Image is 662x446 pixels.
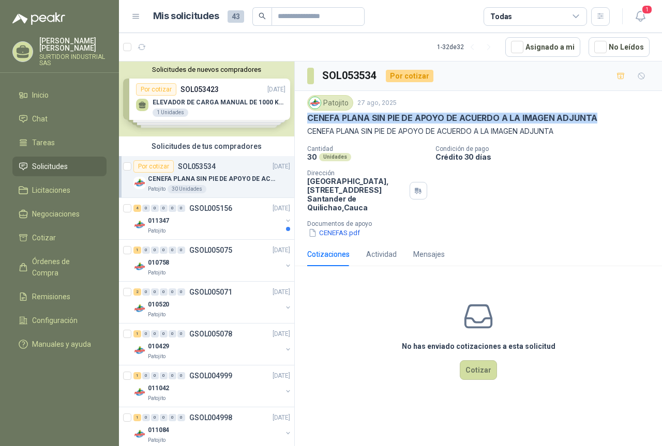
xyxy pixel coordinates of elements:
a: 4 0 0 0 0 0 GSOL005156[DATE] Company Logo011347Patojito [133,202,292,235]
p: Patojito [148,269,165,277]
div: 0 [177,372,185,379]
p: 30 [307,152,317,161]
div: 1 [133,372,141,379]
div: Por cotizar [386,70,433,82]
span: Configuración [32,315,78,326]
button: 1 [631,7,650,26]
div: 0 [160,372,168,379]
p: GSOL004998 [189,414,232,421]
div: 0 [169,414,176,421]
span: Negociaciones [32,208,80,220]
p: GSOL005071 [189,288,232,296]
a: Inicio [12,85,107,105]
div: 0 [169,330,176,337]
p: 011042 [148,383,169,393]
span: 1 [641,5,653,14]
p: Crédito 30 días [435,152,658,161]
p: CENEFA PLANA SIN PIE DE APOYO DE ACUERDO A LA IMAGEN ADJUNTA [148,174,277,184]
p: 010520 [148,300,169,310]
div: 0 [169,205,176,212]
p: GSOL005156 [189,205,232,212]
a: 1 0 0 0 0 0 GSOL005075[DATE] Company Logo010758Patojito [133,244,292,277]
img: Company Logo [133,177,146,189]
span: Remisiones [32,291,70,302]
div: 0 [160,288,168,296]
img: Company Logo [133,386,146,398]
span: Solicitudes [32,161,68,172]
div: Todas [490,11,512,22]
p: SOL053534 [178,163,216,170]
div: 30 Unidades [168,185,206,193]
p: [GEOGRAPHIC_DATA], [STREET_ADDRESS] Santander de Quilichao , Cauca [307,177,405,212]
span: Chat [32,113,48,125]
p: GSOL005075 [189,247,232,254]
div: 0 [142,414,150,421]
p: Patojito [148,311,165,319]
a: Por cotizarSOL053534[DATE] Company LogoCENEFA PLANA SIN PIE DE APOYO DE ACUERDO A LA IMAGEN ADJUN... [119,156,294,198]
img: Company Logo [133,219,146,231]
div: 0 [151,247,159,254]
p: 011084 [148,425,169,435]
button: Solicitudes de nuevos compradores [123,66,290,73]
a: Tareas [12,133,107,152]
div: 0 [177,205,185,212]
div: 0 [142,330,150,337]
button: Asignado a mi [505,37,580,57]
p: 27 ago, 2025 [357,98,397,108]
img: Logo peakr [12,12,65,25]
div: Solicitudes de tus compradores [119,136,294,156]
img: Company Logo [133,428,146,440]
a: Chat [12,109,107,129]
div: 0 [151,205,159,212]
div: 0 [177,247,185,254]
a: Solicitudes [12,157,107,176]
img: Company Logo [133,260,146,273]
div: 2 [133,288,141,296]
p: [DATE] [273,245,290,255]
span: 43 [228,10,244,23]
a: Negociaciones [12,204,107,224]
img: Company Logo [133,302,146,315]
div: Solicitudes de nuevos compradoresPor cotizarSOL053423[DATE] ELEVADOR DE CARGA MANUAL DE 1000 KLS1... [119,61,294,136]
p: Patojito [148,185,165,193]
div: Actividad [366,249,397,260]
div: Por cotizar [133,160,174,173]
h3: No has enviado cotizaciones a esta solicitud [402,341,555,352]
a: Órdenes de Compra [12,252,107,283]
button: No Leídos [589,37,650,57]
div: 0 [160,330,168,337]
span: Inicio [32,89,49,101]
div: 0 [142,288,150,296]
a: 1 0 0 0 0 0 GSOL004998[DATE] Company Logo011084Patojito [133,411,292,444]
h1: Mis solicitudes [153,9,219,24]
div: 0 [169,247,176,254]
p: [DATE] [273,413,290,423]
span: search [259,12,266,20]
div: 0 [160,414,168,421]
p: Patojito [148,227,165,235]
span: Manuales y ayuda [32,339,91,350]
div: 0 [169,372,176,379]
a: Remisiones [12,287,107,306]
button: CENEFAS.pdf [307,227,361,238]
p: [DATE] [273,287,290,297]
h3: SOL053534 [322,68,378,84]
div: 0 [151,372,159,379]
button: Cotizar [460,360,497,380]
p: GSOL005078 [189,330,232,337]
div: 1 [133,330,141,337]
a: 1 0 0 0 0 0 GSOL005078[DATE] Company Logo010429Patojito [133,328,292,361]
div: 0 [160,205,168,212]
div: 0 [151,288,159,296]
p: [PERSON_NAME] [PERSON_NAME] [39,37,107,52]
p: [DATE] [273,329,290,339]
div: 1 - 32 de 32 [437,39,497,55]
div: 0 [177,414,185,421]
div: 0 [177,330,185,337]
div: 0 [142,372,150,379]
span: Licitaciones [32,184,70,196]
p: [DATE] [273,204,290,213]
div: 0 [142,205,150,212]
div: 1 [133,414,141,421]
p: 010758 [148,258,169,268]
